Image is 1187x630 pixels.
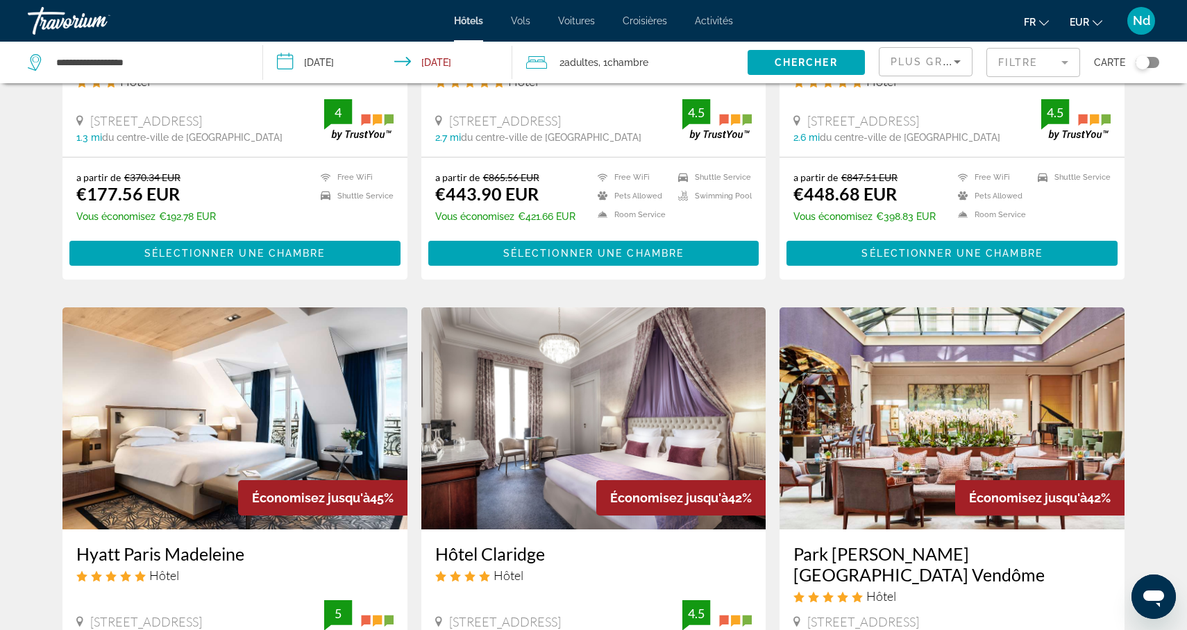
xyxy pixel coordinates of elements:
[682,605,710,622] div: 4.5
[90,614,202,629] span: [STREET_ADDRESS]
[435,211,514,222] span: Vous économisez
[891,56,1056,67] span: Plus grandes économies
[793,211,873,222] span: Vous économisez
[1125,56,1159,69] button: Toggle map
[428,241,759,266] button: Sélectionner une chambre
[558,15,595,26] a: Voitures
[62,307,407,529] img: Hotel image
[449,614,561,629] span: [STREET_ADDRESS]
[682,104,710,121] div: 4.5
[435,211,575,222] p: €421.66 EUR
[1041,104,1069,121] div: 4.5
[76,183,180,204] ins: €177.56 EUR
[807,113,919,128] span: [STREET_ADDRESS]
[793,588,1111,604] div: 5 star Hotel
[28,3,167,39] a: Travorium
[435,568,752,583] div: 4 star Hotel
[820,132,1000,143] span: du centre-ville de [GEOGRAPHIC_DATA]
[512,42,748,83] button: Travelers: 2 adults, 0 children
[503,248,684,259] span: Sélectionner une chambre
[252,491,370,505] span: Économisez jusqu'à
[1123,6,1159,35] button: User Menu
[866,588,896,604] span: Hôtel
[421,307,766,529] img: Hotel image
[841,171,898,183] del: €847.51 EUR
[591,171,671,183] li: Free WiFi
[623,15,667,26] a: Croisières
[861,248,1042,259] span: Sélectionner une chambre
[793,183,897,204] ins: €448.68 EUR
[483,171,539,183] del: €865.56 EUR
[511,15,530,26] a: Vols
[76,211,155,222] span: Vous économisez
[1041,99,1111,140] img: trustyou-badge.svg
[671,171,752,183] li: Shuttle Service
[144,248,325,259] span: Sélectionner une chambre
[1031,171,1111,183] li: Shuttle Service
[428,244,759,259] a: Sélectionner une chambre
[748,50,865,75] button: Chercher
[76,211,216,222] p: €192.78 EUR
[69,241,401,266] button: Sélectionner une chambre
[591,209,671,221] li: Room Service
[69,244,401,259] a: Sélectionner une chambre
[454,15,483,26] a: Hôtels
[559,53,598,72] span: 2
[786,244,1118,259] a: Sélectionner une chambre
[682,99,752,140] img: trustyou-badge.svg
[461,132,641,143] span: du centre-ville de [GEOGRAPHIC_DATA]
[951,190,1031,202] li: Pets Allowed
[607,57,648,68] span: Chambre
[76,543,394,564] a: Hyatt Paris Madeleine
[324,605,352,622] div: 5
[435,543,752,564] a: Hôtel Claridge
[610,491,728,505] span: Économisez jusqu'à
[775,57,838,68] span: Chercher
[263,42,512,83] button: Check-in date: Nov 28, 2025 Check-out date: Nov 30, 2025
[1024,12,1049,32] button: Change language
[793,171,838,183] span: a partir de
[435,183,539,204] ins: €443.90 EUR
[793,132,820,143] span: 2.6 mi
[324,99,394,140] img: trustyou-badge.svg
[314,171,394,183] li: Free WiFi
[780,307,1125,529] img: Hotel image
[124,171,180,183] del: €370.34 EUR
[76,171,121,183] span: a partir de
[695,15,733,26] a: Activités
[314,190,394,202] li: Shuttle Service
[564,57,598,68] span: Adultes
[986,47,1080,78] button: Filter
[955,480,1125,516] div: 42%
[591,190,671,202] li: Pets Allowed
[1094,53,1125,72] span: Carte
[951,209,1031,221] li: Room Service
[1131,574,1176,619] iframe: Bouton de lancement de la fenêtre de messagerie
[793,543,1111,585] a: Park [PERSON_NAME][GEOGRAPHIC_DATA] Vendôme
[435,171,480,183] span: a partir de
[102,132,283,143] span: du centre-ville de [GEOGRAPHIC_DATA]
[76,568,394,583] div: 5 star Hotel
[1070,12,1102,32] button: Change currency
[807,614,919,629] span: [STREET_ADDRESS]
[969,491,1087,505] span: Économisez jusqu'à
[435,132,461,143] span: 2.7 mi
[891,53,961,70] mat-select: Sort by
[793,211,936,222] p: €398.83 EUR
[149,568,179,583] span: Hôtel
[1133,14,1150,28] span: Nd
[238,480,407,516] div: 45%
[786,241,1118,266] button: Sélectionner une chambre
[671,190,752,202] li: Swimming Pool
[951,171,1031,183] li: Free WiFi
